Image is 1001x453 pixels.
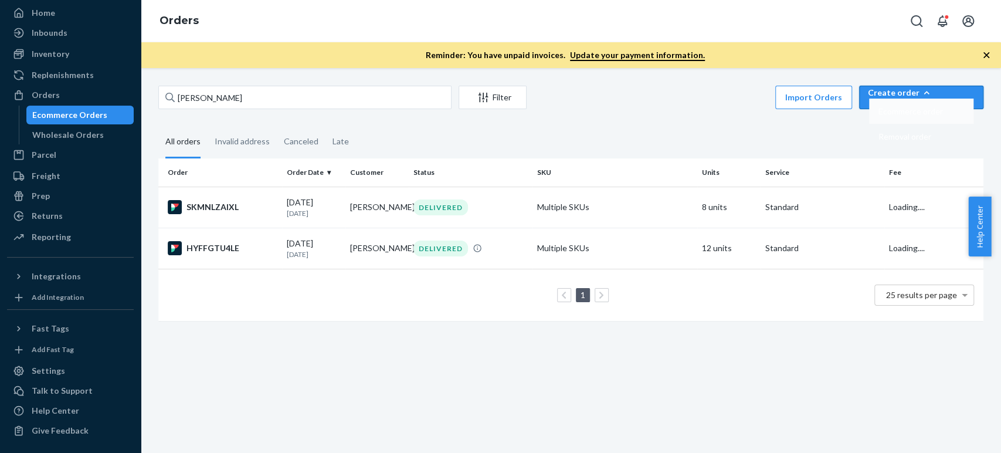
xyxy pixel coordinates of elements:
ol: breadcrumbs [150,4,208,38]
a: Inbounds [7,23,134,42]
div: Ecommerce Orders [32,109,107,121]
div: Home [32,7,55,19]
td: Multiple SKUs [532,187,697,228]
div: Freight [32,170,60,182]
th: Fee [884,158,983,187]
td: Multiple SKUs [532,228,697,269]
div: HYFFGTU4LE [168,241,277,255]
a: Settings [7,361,134,380]
div: Inbounds [32,27,67,39]
button: Filter [459,86,527,109]
a: Home [7,4,134,22]
div: Wholesale Orders [32,129,104,141]
div: Settings [32,365,65,377]
div: [DATE] [287,238,341,259]
div: DELIVERED [413,200,468,215]
button: Ecommerce order [869,99,973,124]
button: Open account menu [956,9,980,33]
div: Prep [32,190,50,202]
div: Filter [459,92,526,103]
div: Inventory [32,48,69,60]
a: Talk to Support [7,381,134,400]
div: Invalid address [215,126,270,157]
td: [PERSON_NAME] [345,187,409,228]
p: Standard [765,201,880,213]
p: [DATE] [287,249,341,259]
th: Units [697,158,761,187]
a: Page 1 is your current page [578,290,588,300]
div: SKMNLZAIXL [168,200,277,214]
a: Returns [7,207,134,225]
a: Inventory [7,45,134,63]
button: Fast Tags [7,319,134,338]
div: Help Center [32,405,79,417]
a: Orders [160,14,199,27]
div: Customer [350,167,404,177]
th: SKU [532,158,697,187]
td: Loading.... [884,187,983,228]
a: Add Integration [7,290,134,305]
a: Replenishments [7,66,134,84]
div: Give Feedback [32,425,89,437]
div: Create order [868,87,975,99]
button: Create orderEcommerce orderRemoval order [859,86,983,109]
button: Open Search Box [905,9,928,33]
td: Loading.... [884,228,983,269]
div: DELIVERED [413,241,468,256]
div: Talk to Support [32,385,93,397]
div: Integrations [32,271,81,282]
div: Late [332,126,349,157]
button: Removal order [869,124,973,149]
a: Reporting [7,228,134,246]
th: Service [761,158,884,187]
input: Search orders [158,86,452,109]
div: Fast Tags [32,323,69,334]
button: Give Feedback [7,421,134,440]
th: Order [158,158,282,187]
div: Add Fast Tag [32,344,74,354]
a: Parcel [7,146,134,164]
a: Orders [7,86,134,104]
a: Add Fast Tag [7,343,134,357]
td: [PERSON_NAME] [345,228,409,269]
th: Order Date [282,158,345,187]
a: Prep [7,187,134,205]
p: [DATE] [287,208,341,218]
td: 8 units [697,187,761,228]
p: Standard [765,242,880,254]
div: Orders [32,89,60,101]
button: Help Center [968,197,991,256]
div: Canceled [284,126,318,157]
a: Update your payment information. [570,50,705,61]
button: Integrations [7,267,134,286]
div: Parcel [32,149,56,161]
div: Replenishments [32,69,94,81]
th: Status [409,158,532,187]
div: Reporting [32,231,71,243]
td: 12 units [697,228,761,269]
div: [DATE] [287,197,341,218]
a: Freight [7,167,134,185]
a: Wholesale Orders [26,126,134,144]
div: Add Integration [32,292,84,302]
div: Returns [32,210,63,222]
a: Ecommerce Orders [26,106,134,124]
a: Help Center [7,401,134,420]
div: All orders [165,126,201,158]
span: Ecommerce order [878,107,943,116]
span: 25 results per page [886,290,957,300]
p: Reminder: You have unpaid invoices. [426,49,705,61]
button: Open notifications [931,9,954,33]
button: Import Orders [775,86,852,109]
